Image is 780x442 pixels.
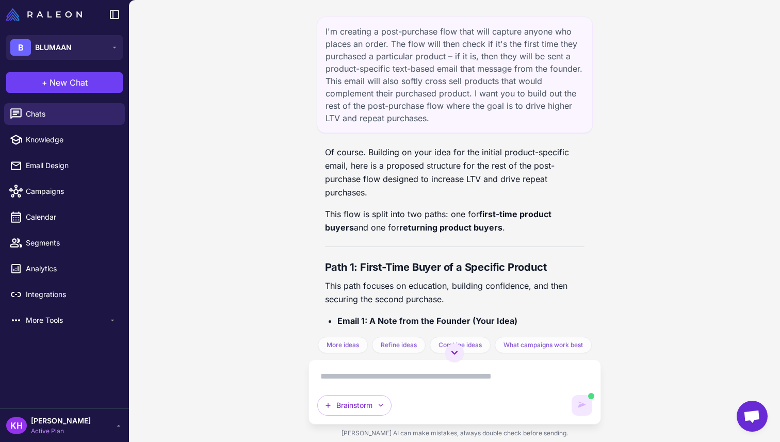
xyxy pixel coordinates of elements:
[35,42,72,53] span: BLUMAAN
[325,279,584,306] p: This path focuses on education, building confidence, and then securing the second purchase.
[4,284,125,305] a: Integrations
[26,186,117,197] span: Campaigns
[4,181,125,202] a: Campaigns
[6,72,123,93] button: +New Chat
[26,315,108,326] span: More Tools
[4,129,125,151] a: Knowledge
[337,316,517,326] strong: Email 1: A Note from the Founder (Your Idea)
[317,395,392,416] button: Brainstorm
[4,206,125,228] a: Calendar
[26,160,117,171] span: Email Design
[325,261,547,273] strong: Path 1: First-Time Buyer of a Specific Product
[31,427,91,436] span: Active Plan
[6,35,123,60] button: BBLUMAAN
[4,232,125,254] a: Segments
[438,340,482,350] span: Combine ideas
[399,222,502,233] strong: returning product buyers
[325,145,584,199] p: Of course. Building on your idea for the initial product-specific email, here is a proposed struc...
[26,289,117,300] span: Integrations
[31,415,91,427] span: [PERSON_NAME]
[430,337,491,353] button: Combine ideas
[10,39,31,56] div: B
[308,424,601,442] div: [PERSON_NAME] AI can make mistakes, always double check before sending.
[572,395,592,416] button: AI is generating content. You can keep typing but cannot send until it completes.
[6,417,27,434] div: KH
[381,340,417,350] span: Refine ideas
[50,76,88,89] span: New Chat
[495,337,592,353] button: What campaigns work best
[372,337,426,353] button: Refine ideas
[325,207,584,234] p: This flow is split into two paths: one for and one for .
[318,337,368,353] button: More ideas
[42,76,47,89] span: +
[4,155,125,176] a: Email Design
[503,340,583,350] span: What campaigns work best
[4,258,125,280] a: Analytics
[6,8,82,21] img: Raleon Logo
[588,393,594,399] span: AI is generating content. You can still type but cannot send yet.
[737,401,768,432] div: Open chat
[26,134,117,145] span: Knowledge
[4,103,125,125] a: Chats
[26,108,117,120] span: Chats
[6,8,86,21] a: Raleon Logo
[26,211,117,223] span: Calendar
[317,17,593,133] div: I'm creating a post-purchase flow that will capture anyone who places an order. The flow will the...
[26,237,117,249] span: Segments
[26,263,117,274] span: Analytics
[327,340,359,350] span: More ideas
[350,336,584,349] li: Immediately after the order.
